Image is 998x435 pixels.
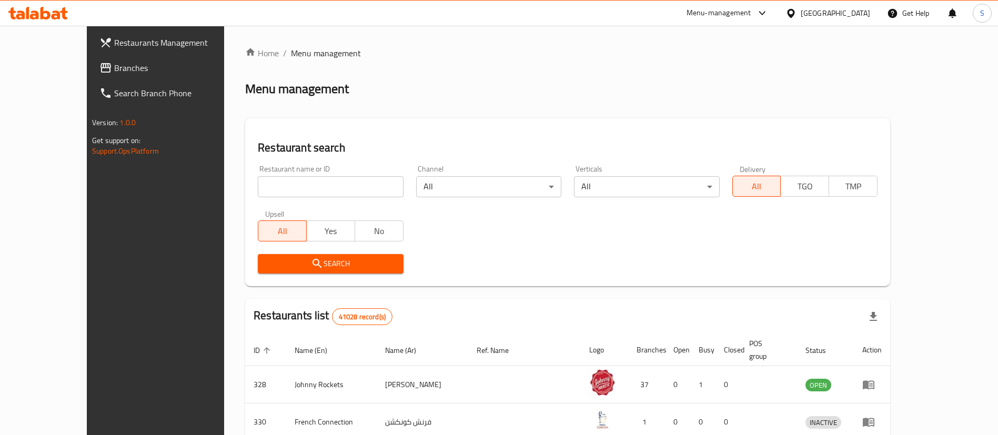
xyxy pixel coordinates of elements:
a: Search Branch Phone [91,80,254,106]
a: Support.OpsPlatform [92,144,159,158]
span: All [263,224,303,239]
span: Name (En) [295,344,341,357]
span: Status [805,344,840,357]
a: Branches [91,55,254,80]
th: Open [665,334,690,366]
div: Total records count [332,308,392,325]
li: / [283,47,287,59]
span: INACTIVE [805,417,841,429]
span: Ref. Name [477,344,522,357]
img: Johnny Rockets [589,369,616,396]
span: Get support on: [92,134,140,147]
div: INACTIVE [805,416,841,429]
div: All [574,176,719,197]
span: Name (Ar) [385,344,430,357]
span: Yes [311,224,351,239]
span: Branches [114,62,245,74]
th: Busy [690,334,715,366]
img: French Connection [589,407,616,433]
span: TMP [833,179,873,194]
button: Yes [306,220,355,241]
button: TMP [829,176,878,197]
span: TGO [785,179,825,194]
th: Closed [715,334,741,366]
td: 0 [665,366,690,403]
nav: breadcrumb [245,47,890,59]
div: Menu [862,378,882,391]
th: Branches [628,334,665,366]
label: Delivery [740,165,766,173]
span: ID [254,344,274,357]
a: Home [245,47,279,59]
h2: Restaurants list [254,308,392,325]
td: 0 [715,366,741,403]
th: Logo [581,334,628,366]
span: Menu management [291,47,361,59]
button: Search [258,254,403,274]
th: Action [854,334,890,366]
input: Search for restaurant name or ID.. [258,176,403,197]
button: All [258,220,307,241]
span: Restaurants Management [114,36,245,49]
span: POS group [749,337,784,362]
span: Search Branch Phone [114,87,245,99]
div: [GEOGRAPHIC_DATA] [801,7,870,19]
td: Johnny Rockets [286,366,377,403]
span: Search [266,257,395,270]
td: 328 [245,366,286,403]
div: All [416,176,561,197]
div: Menu-management [687,7,751,19]
div: Menu [862,416,882,428]
span: Version: [92,116,118,129]
span: OPEN [805,379,831,391]
button: TGO [780,176,829,197]
label: Upsell [265,210,285,217]
td: 37 [628,366,665,403]
span: S [980,7,984,19]
td: 1 [690,366,715,403]
h2: Restaurant search [258,140,878,156]
h2: Menu management [245,80,349,97]
span: All [737,179,777,194]
span: 1.0.0 [119,116,136,129]
button: No [355,220,404,241]
span: 41028 record(s) [332,312,392,322]
div: Export file [861,304,886,329]
td: [PERSON_NAME] [377,366,468,403]
a: Restaurants Management [91,30,254,55]
span: No [359,224,399,239]
button: All [732,176,781,197]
